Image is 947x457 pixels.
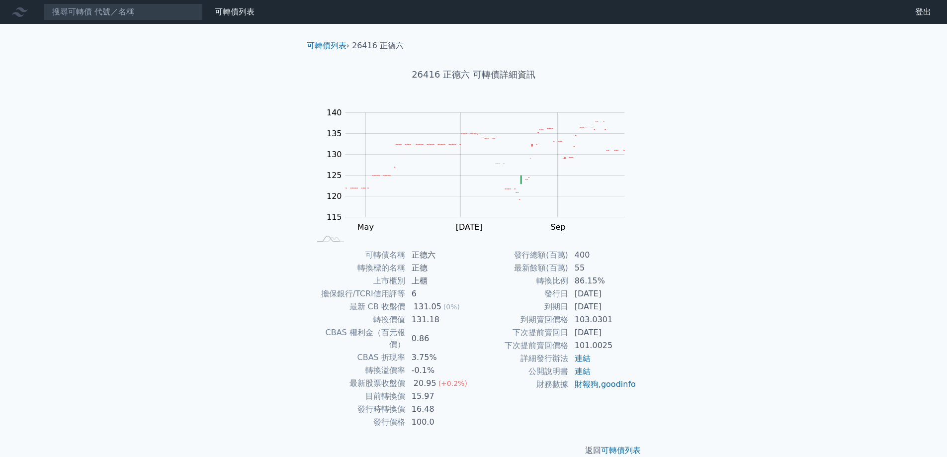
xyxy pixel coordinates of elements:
[406,403,474,416] td: 16.48
[406,326,474,351] td: 0.86
[311,287,406,300] td: 擔保銀行/TCRI信用評等
[44,3,203,20] input: 搜尋可轉債 代號／名稱
[311,416,406,429] td: 發行價格
[311,274,406,287] td: 上市櫃別
[569,287,637,300] td: [DATE]
[311,326,406,351] td: CBAS 權利金（百元報價）
[327,171,342,180] tspan: 125
[550,222,565,232] tspan: Sep
[575,354,591,363] a: 連結
[406,390,474,403] td: 15.97
[352,40,404,52] li: 26416 正德六
[311,249,406,262] td: 可轉債名稱
[311,403,406,416] td: 發行時轉換價
[406,313,474,326] td: 131.18
[406,287,474,300] td: 6
[443,303,460,311] span: (0%)
[327,108,342,117] tspan: 140
[569,274,637,287] td: 86.15%
[907,4,939,20] a: 登出
[215,7,255,16] a: 可轉債列表
[474,378,569,391] td: 財務數據
[327,212,342,222] tspan: 115
[311,313,406,326] td: 轉換價值
[406,416,474,429] td: 100.0
[438,379,467,387] span: (+0.2%)
[327,191,342,201] tspan: 120
[406,274,474,287] td: 上櫃
[474,249,569,262] td: 發行總額(百萬)
[601,446,641,455] a: 可轉債列表
[575,366,591,376] a: 連結
[474,326,569,339] td: 下次提前賣回日
[569,313,637,326] td: 103.0301
[474,274,569,287] td: 轉換比例
[406,351,474,364] td: 3.75%
[406,249,474,262] td: 正德六
[474,300,569,313] td: 到期日
[406,262,474,274] td: 正德
[569,339,637,352] td: 101.0025
[311,377,406,390] td: 最新股票收盤價
[412,377,438,389] div: 20.95
[569,300,637,313] td: [DATE]
[307,41,346,50] a: 可轉債列表
[474,339,569,352] td: 下次提前賣回價格
[474,287,569,300] td: 發行日
[601,379,636,389] a: goodinfo
[327,129,342,138] tspan: 135
[311,351,406,364] td: CBAS 折現率
[474,313,569,326] td: 到期賣回價格
[322,108,640,232] g: Chart
[311,364,406,377] td: 轉換溢價率
[474,352,569,365] td: 詳細發行辦法
[569,378,637,391] td: ,
[474,262,569,274] td: 最新餘額(百萬)
[311,262,406,274] td: 轉換標的名稱
[575,379,599,389] a: 財報狗
[307,40,349,52] li: ›
[299,68,649,82] h1: 26416 正德六 可轉債詳細資訊
[456,222,483,232] tspan: [DATE]
[569,249,637,262] td: 400
[406,364,474,377] td: -0.1%
[311,390,406,403] td: 目前轉換價
[569,326,637,339] td: [DATE]
[311,300,406,313] td: 最新 CB 收盤價
[569,262,637,274] td: 55
[327,150,342,159] tspan: 130
[412,301,443,313] div: 131.05
[357,222,374,232] tspan: May
[474,365,569,378] td: 公開說明書
[299,445,649,457] p: 返回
